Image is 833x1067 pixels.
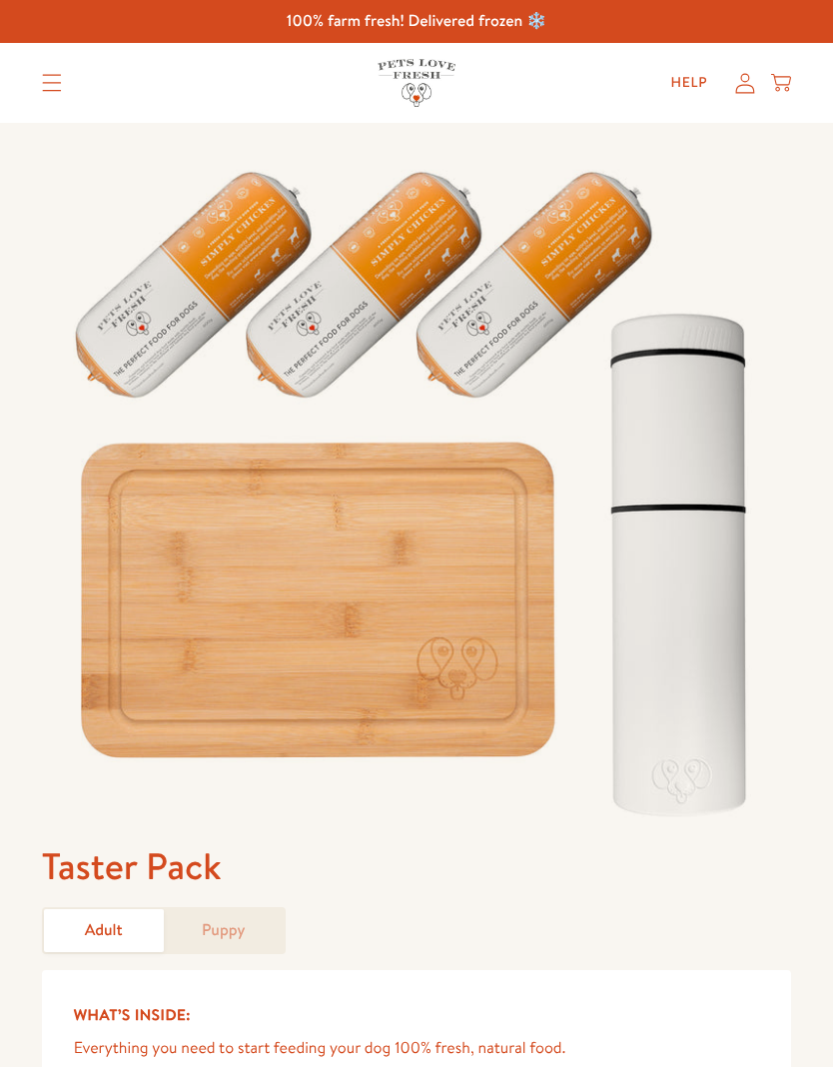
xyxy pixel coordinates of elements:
[74,1002,760,1028] h5: What’s Inside:
[26,58,78,108] summary: Translation missing: en.sections.header.menu
[378,59,455,106] img: Pets Love Fresh
[42,123,792,842] img: Taster Pack - Adult
[655,63,724,103] a: Help
[164,909,284,952] a: Puppy
[44,909,164,952] a: Adult
[74,1035,760,1062] p: Everything you need to start feeding your dog 100% fresh, natural food.
[42,842,792,890] h1: Taster Pack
